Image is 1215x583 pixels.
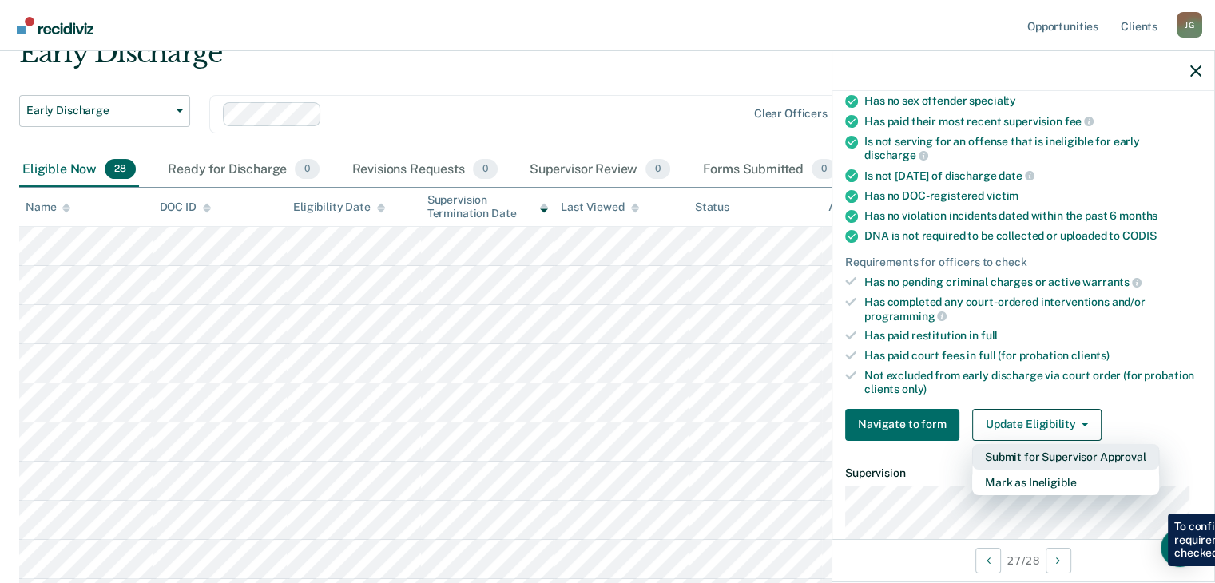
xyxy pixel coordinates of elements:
span: specialty [969,94,1016,107]
div: Requirements for officers to check [845,256,1201,269]
span: full [981,329,998,342]
div: Name [26,200,70,214]
button: Update Eligibility [972,409,1102,441]
div: Has no sex offender [864,94,1201,108]
button: Mark as Ineligible [972,470,1159,495]
div: Open Intercom Messenger [1161,529,1199,567]
img: Recidiviz [17,17,93,34]
div: Not excluded from early discharge via court order (for probation clients [864,369,1201,396]
span: months [1119,209,1157,222]
div: Is not serving for an offense that is ineligible for early [864,135,1201,162]
div: Has completed any court-ordered interventions and/or [864,295,1201,323]
span: only) [902,383,927,395]
span: clients) [1071,349,1110,362]
div: Status [695,200,729,214]
span: discharge [864,149,928,161]
span: warrants [1082,276,1142,288]
span: Early Discharge [26,104,170,117]
span: programming [864,310,947,323]
button: Navigate to form [845,409,959,441]
span: 28 [105,159,136,180]
div: Has no DOC-registered [864,189,1201,203]
div: Forms Submitted [699,153,840,188]
div: Has paid court fees in full (for probation [864,349,1201,363]
div: Has no violation incidents dated within the past 6 [864,209,1201,223]
a: Navigate to form link [845,409,966,441]
span: 0 [473,159,498,180]
div: 27 / 28 [832,539,1214,581]
button: Previous Opportunity [975,548,1001,573]
button: Submit for Supervisor Approval [972,444,1159,470]
span: CODIS [1122,229,1156,242]
span: 0 [645,159,670,180]
div: J G [1177,12,1202,38]
div: Assigned to [828,200,903,214]
span: 0 [812,159,836,180]
div: Revisions Requests [348,153,500,188]
div: Ready for Discharge [165,153,323,188]
span: victim [987,189,1018,202]
div: Has paid their most recent supervision [864,114,1201,129]
span: 0 [295,159,320,180]
button: Next Opportunity [1046,548,1071,573]
button: Profile dropdown button [1177,12,1202,38]
div: Supervisor Review [526,153,674,188]
div: Supervision Termination Date [427,193,549,220]
span: date [999,169,1034,182]
div: Clear officers [754,107,828,121]
div: Last Viewed [561,200,638,214]
dt: Supervision [845,466,1201,480]
div: Early Discharge [19,37,931,82]
div: Eligible Now [19,153,139,188]
span: fee [1065,115,1094,128]
div: Has paid restitution in [864,329,1201,343]
div: Is not [DATE] of discharge [864,169,1201,183]
div: Eligibility Date [293,200,385,214]
div: DNA is not required to be collected or uploaded to [864,229,1201,243]
div: Has no pending criminal charges or active [864,275,1201,289]
div: DOC ID [160,200,211,214]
